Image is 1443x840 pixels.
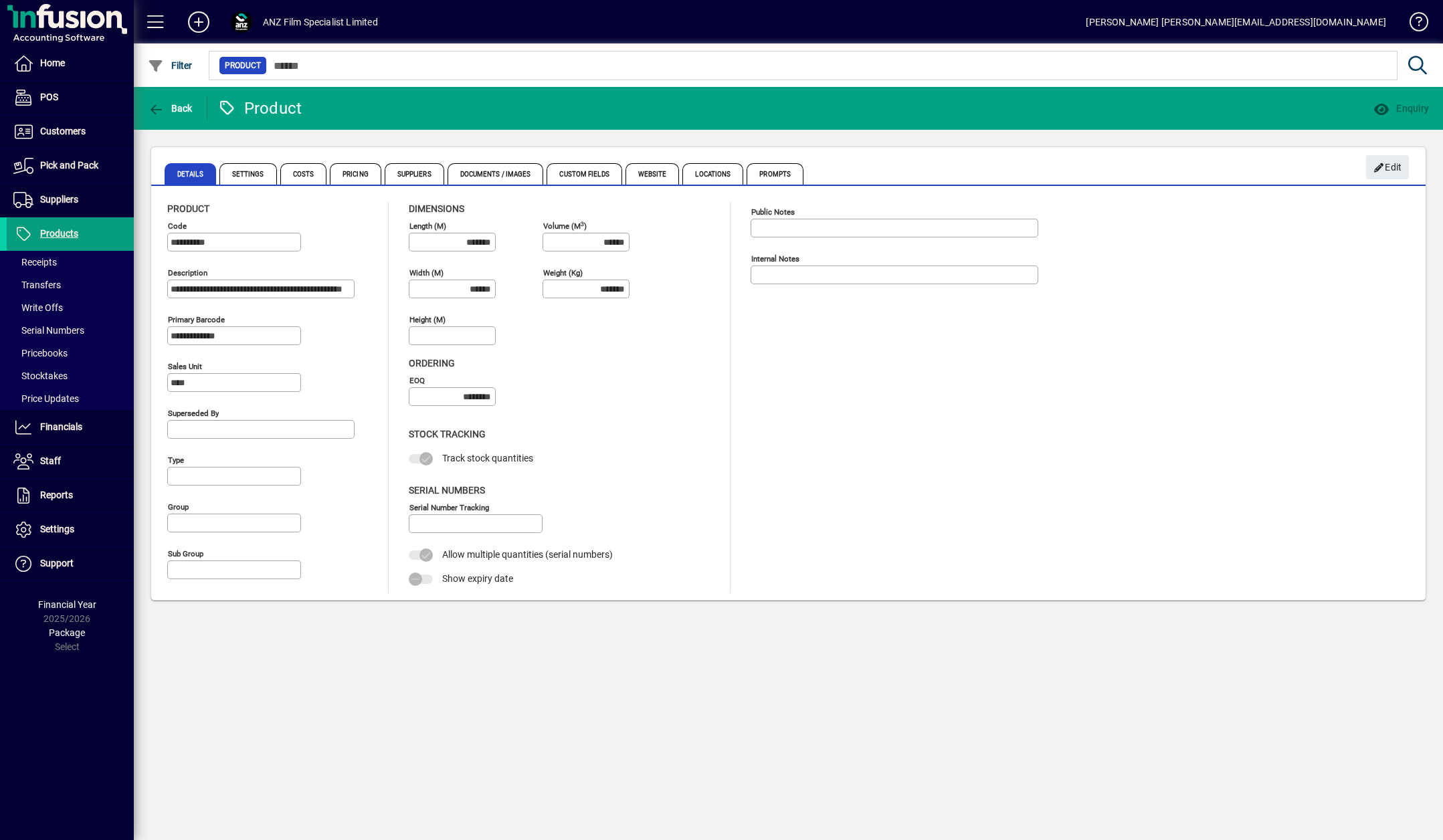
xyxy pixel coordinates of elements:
[40,92,58,102] span: POS
[7,445,134,478] a: Staff
[38,599,96,610] span: Financial Year
[13,257,57,268] span: Receipts
[165,163,216,185] span: Details
[1400,3,1426,46] a: Knowledge Base
[409,376,425,385] mat-label: EOQ
[225,59,261,72] span: Product
[7,479,134,512] a: Reports
[7,411,134,444] a: Financials
[409,315,446,324] mat-label: Height (m)
[747,163,803,185] span: Prompts
[168,502,189,512] mat-label: Group
[409,221,446,231] mat-label: Length (m)
[626,163,680,185] span: Website
[330,163,381,185] span: Pricing
[7,81,134,114] a: POS
[219,163,277,185] span: Settings
[13,393,79,404] span: Price Updates
[40,524,74,534] span: Settings
[7,319,134,342] a: Serial Numbers
[263,11,378,33] div: ANZ Film Specialist Limited
[168,221,187,231] mat-label: Code
[751,207,795,217] mat-label: Public Notes
[682,163,743,185] span: Locations
[40,558,74,568] span: Support
[7,387,134,410] a: Price Updates
[148,103,193,114] span: Back
[13,325,84,336] span: Serial Numbers
[145,96,196,120] button: Back
[7,274,134,296] a: Transfers
[217,98,302,119] div: Product
[7,296,134,319] a: Write Offs
[13,280,61,290] span: Transfers
[220,10,263,34] button: Profile
[442,573,513,584] span: Show expiry date
[13,371,68,381] span: Stocktakes
[409,485,485,496] span: Serial Numbers
[167,203,209,214] span: Product
[134,96,207,120] app-page-header-button: Back
[168,455,184,465] mat-label: Type
[409,358,455,369] span: Ordering
[148,60,193,71] span: Filter
[7,364,134,387] a: Stocktakes
[40,160,98,171] span: Pick and Pack
[40,455,61,466] span: Staff
[7,115,134,148] a: Customers
[543,221,587,231] mat-label: Volume (m )
[385,163,444,185] span: Suppliers
[40,126,86,136] span: Customers
[40,490,73,500] span: Reports
[168,409,219,418] mat-label: Superseded by
[13,302,63,313] span: Write Offs
[1086,11,1386,33] div: [PERSON_NAME] [PERSON_NAME][EMAIL_ADDRESS][DOMAIN_NAME]
[49,627,85,638] span: Package
[7,547,134,581] a: Support
[40,421,82,432] span: Financials
[751,254,799,264] mat-label: Internal Notes
[581,220,584,227] sup: 3
[7,149,134,183] a: Pick and Pack
[40,58,65,68] span: Home
[40,194,78,205] span: Suppliers
[409,268,444,278] mat-label: Width (m)
[409,429,486,439] span: Stock Tracking
[7,47,134,80] a: Home
[7,251,134,274] a: Receipts
[7,342,134,364] a: Pricebooks
[409,502,489,512] mat-label: Serial Number tracking
[168,362,202,371] mat-label: Sales unit
[168,315,225,324] mat-label: Primary barcode
[7,183,134,217] a: Suppliers
[280,163,327,185] span: Costs
[168,549,203,558] mat-label: Sub group
[7,513,134,546] a: Settings
[543,268,583,278] mat-label: Weight (Kg)
[13,348,68,358] span: Pricebooks
[409,203,464,214] span: Dimensions
[1373,156,1402,179] span: Edit
[448,163,544,185] span: Documents / Images
[442,453,533,463] span: Track stock quantities
[168,268,207,278] mat-label: Description
[442,549,613,560] span: Allow multiple quantities (serial numbers)
[145,54,196,78] button: Filter
[40,228,78,239] span: Products
[177,10,220,34] button: Add
[1366,155,1409,179] button: Edit
[547,163,621,185] span: Custom Fields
